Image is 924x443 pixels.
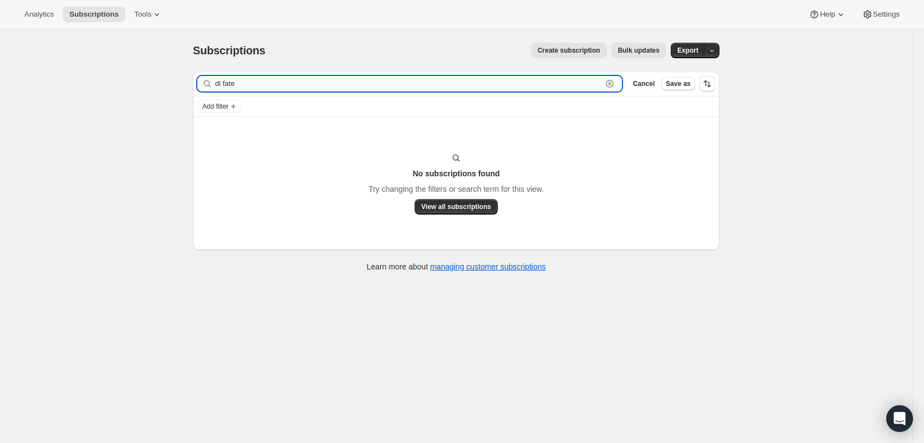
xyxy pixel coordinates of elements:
span: Subscriptions [69,10,119,19]
span: Cancel [633,79,655,88]
button: Sort the results [700,76,715,91]
span: Add filter [202,102,228,111]
p: Try changing the filters or search term for this view. [369,184,544,195]
button: Create subscription [531,43,607,58]
button: Tools [127,7,169,22]
button: View all subscriptions [415,199,498,215]
button: Subscriptions [63,7,125,22]
button: Settings [855,7,906,22]
span: View all subscriptions [421,202,491,211]
button: Help [802,7,852,22]
a: managing customer subscriptions [430,262,546,271]
button: Bulk updates [611,43,666,58]
button: Add filter [197,100,242,113]
span: Save as [666,79,691,88]
button: Export [671,43,705,58]
span: Settings [873,10,900,19]
button: Save as [661,77,695,90]
button: Clear [604,78,615,89]
span: Export [677,46,698,55]
span: Create subscription [538,46,600,55]
button: Analytics [18,7,60,22]
input: Filter subscribers [215,76,602,91]
p: Learn more about [367,261,546,272]
span: Help [820,10,835,19]
span: Subscriptions [193,44,266,57]
span: Analytics [24,10,54,19]
h3: No subscriptions found [412,168,499,179]
span: Tools [134,10,151,19]
span: Bulk updates [618,46,660,55]
div: Open Intercom Messenger [886,405,913,432]
button: Cancel [629,77,659,90]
